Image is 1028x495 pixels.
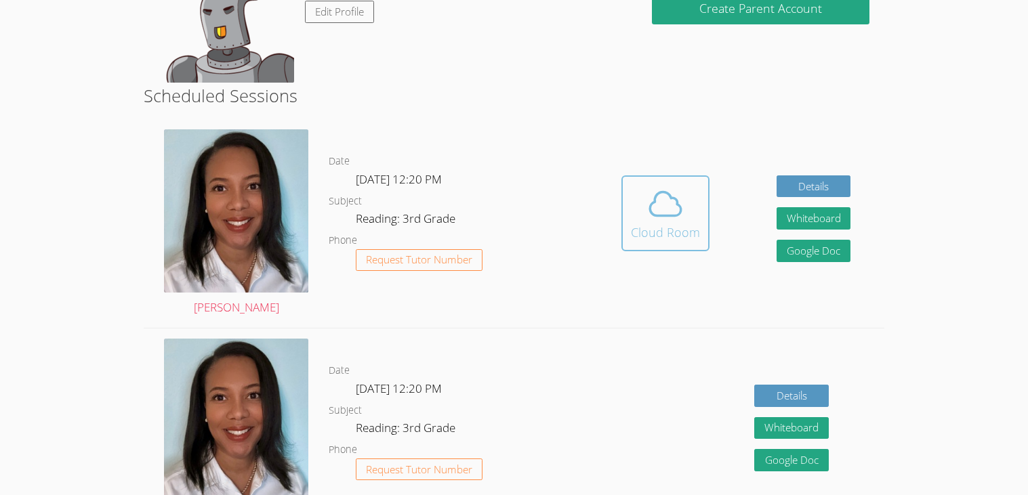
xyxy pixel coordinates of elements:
[777,240,851,262] a: Google Doc
[631,223,700,242] div: Cloud Room
[366,465,472,475] span: Request Tutor Number
[777,175,851,198] a: Details
[329,232,357,249] dt: Phone
[356,249,482,272] button: Request Tutor Number
[356,171,442,187] span: [DATE] 12:20 PM
[621,175,710,251] button: Cloud Room
[329,362,350,379] dt: Date
[305,1,374,23] a: Edit Profile
[329,193,362,210] dt: Subject
[329,442,357,458] dt: Phone
[754,417,829,439] button: Whiteboard
[366,255,472,265] span: Request Tutor Number
[777,207,851,230] button: Whiteboard
[144,83,884,108] h2: Scheduled Sessions
[356,418,458,442] dd: Reading: 3rd Grade
[164,129,308,292] img: 28E97CF4-4705-4F97-8F96-ED9711B52260.jpeg
[356,209,458,232] dd: Reading: 3rd Grade
[164,129,308,318] a: [PERSON_NAME]
[754,385,829,407] a: Details
[754,449,829,471] a: Google Doc
[329,402,362,419] dt: Subject
[356,381,442,396] span: [DATE] 12:20 PM
[356,458,482,481] button: Request Tutor Number
[329,153,350,170] dt: Date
